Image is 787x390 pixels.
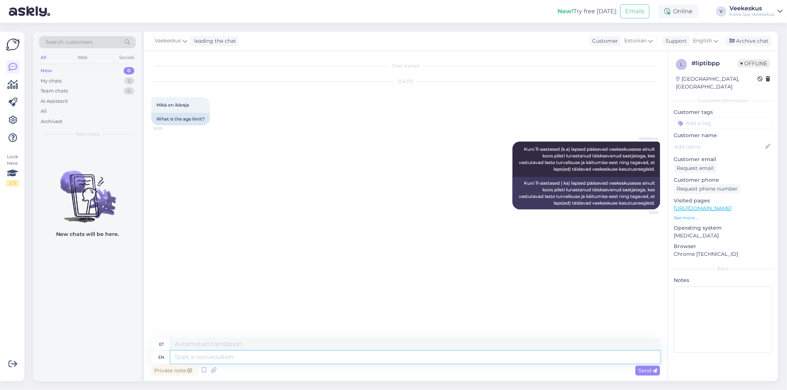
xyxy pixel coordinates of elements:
[41,67,52,74] div: New
[151,63,660,69] div: Chat started
[716,6,726,17] div: V
[693,37,712,45] span: English
[159,338,164,351] div: et
[674,108,772,116] p: Customer tags
[680,62,683,67] span: l
[638,367,657,374] span: Send
[729,11,774,17] div: Kales Spa Veekeskus
[56,230,119,238] p: New chats will be here.
[674,243,772,250] p: Browser
[76,53,89,62] div: Web
[674,205,732,212] a: [URL][DOMAIN_NAME]
[674,118,772,129] input: Add a tag
[155,37,181,45] span: Veekeskus
[151,113,210,125] div: What is the age limit?
[674,184,741,194] div: Request phone number
[151,366,195,376] div: Private note
[39,53,48,62] div: All
[674,97,772,104] div: Customer information
[41,98,68,105] div: AI Assistant
[674,265,772,272] div: Extra
[674,143,764,151] input: Add name
[41,77,62,85] div: My chats
[738,59,770,67] span: Offline
[191,37,236,45] div: leading the chat
[620,4,649,18] button: Emails
[124,77,134,85] div: 5
[124,67,134,74] div: 0
[118,53,136,62] div: Socials
[41,108,47,115] div: All
[512,177,660,209] div: Kuni 11-aastased ( ka) lapsed pääsevad veekeskusesse ainult koos pileti lunastanud täiskasvanud s...
[676,75,757,91] div: [GEOGRAPHIC_DATA], [GEOGRAPHIC_DATA]
[663,37,687,45] div: Support
[124,87,134,95] div: 0
[151,78,660,85] div: [DATE]
[658,5,698,18] div: Online
[729,6,774,11] div: Veekeskus
[729,6,783,17] a: VeekeskusKales Spa Veekeskus
[6,153,19,187] div: Look Here
[589,37,618,45] div: Customer
[6,180,19,187] div: 1 / 3
[159,351,165,363] div: en
[558,7,617,16] div: Try free [DATE]:
[691,59,738,68] div: # liptibpp
[674,232,772,240] p: [MEDICAL_DATA]
[674,163,717,173] div: Request email
[674,176,772,184] p: Customer phone
[41,87,68,95] div: Team chats
[630,210,658,215] span: 18:08
[33,157,142,224] img: No chats
[624,37,647,45] span: Estonian
[76,131,99,137] span: New chats
[46,38,93,46] span: Search customers
[558,8,573,15] b: New!
[674,215,772,221] p: See more ...
[674,156,772,163] p: Customer email
[41,118,62,125] div: Archived
[674,276,772,284] p: Notes
[674,197,772,205] p: Visited pages
[156,102,189,108] span: Mikä on ikäraja
[725,36,772,46] div: Archive chat
[674,224,772,232] p: Operating system
[674,250,772,258] p: Chrome [TECHNICAL_ID]
[630,136,658,141] span: Veekeskus
[674,132,772,139] p: Customer name
[6,38,20,52] img: Askly Logo
[153,126,181,131] span: 16:39
[519,146,656,172] span: Kuni 11-aastased (k.a) lapsed pääsevad veekeskusesse ainult koos pileti lunastanud täiskasvanud s...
